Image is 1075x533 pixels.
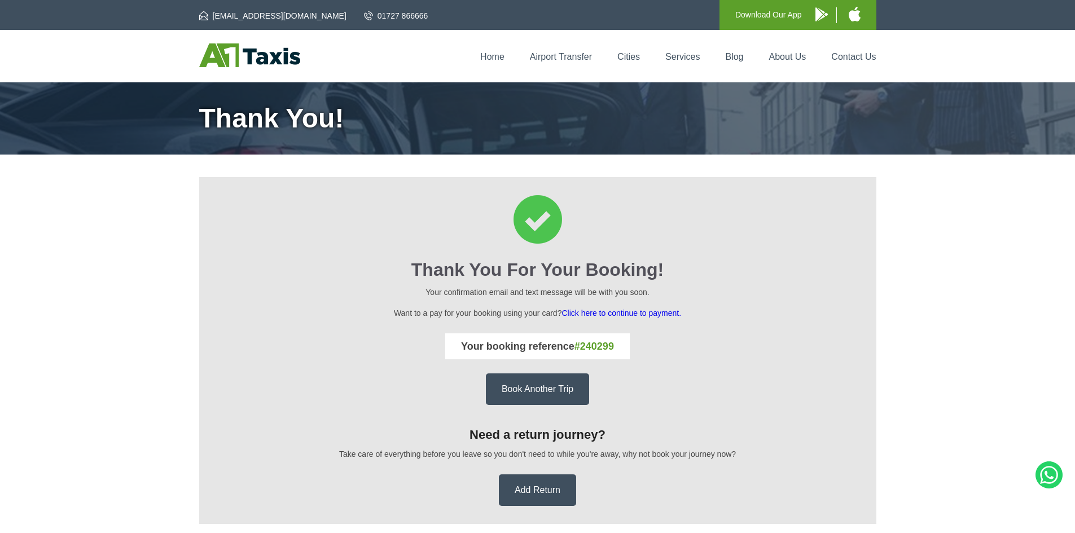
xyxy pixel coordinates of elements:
[920,508,1069,533] iframe: chat widget
[815,7,828,21] img: A1 Taxis Android App
[215,286,861,298] p: Your confirmation email and text message will be with you soon.
[665,52,700,61] a: Services
[561,309,681,318] a: Click here to continue to payment.
[364,10,428,21] a: 01727 866666
[215,307,861,319] p: Want to a pay for your booking using your card?
[480,52,504,61] a: Home
[199,105,876,132] h1: Thank You!
[617,52,640,61] a: Cities
[530,52,592,61] a: Airport Transfer
[215,428,861,442] h3: Need a return journey?
[215,448,861,460] p: Take care of everything before you leave so you don't need to while you're away, why not book you...
[199,43,300,67] img: A1 Taxis St Albans LTD
[199,10,346,21] a: [EMAIL_ADDRESS][DOMAIN_NAME]
[574,341,614,352] span: #240299
[735,8,802,22] p: Download Our App
[831,52,876,61] a: Contact Us
[849,7,861,21] img: A1 Taxis iPhone App
[499,474,576,506] a: Add Return
[725,52,743,61] a: Blog
[769,52,806,61] a: About Us
[514,195,562,244] img: Thank You for your booking Icon
[215,259,861,280] h2: Thank You for your booking!
[486,373,589,405] a: Book Another Trip
[461,341,614,352] strong: Your booking reference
